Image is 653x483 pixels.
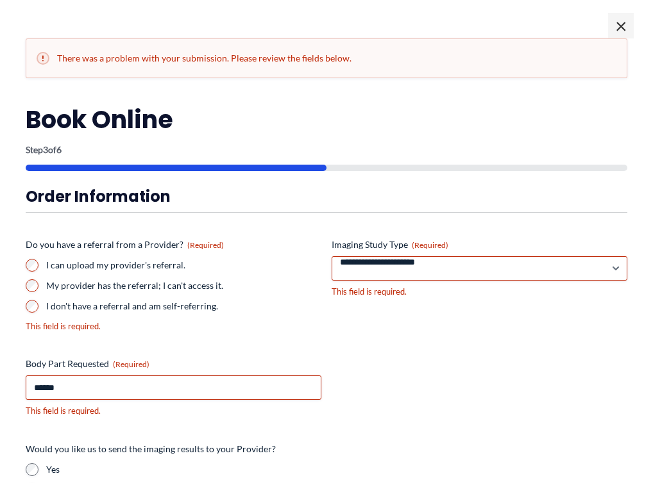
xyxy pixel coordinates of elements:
div: This field is required. [332,286,627,298]
label: My provider has the referral; I can't access it. [46,279,321,292]
label: I don't have a referral and am self-referring. [46,300,321,313]
div: This field is required. [26,320,321,332]
label: Imaging Study Type [332,238,627,251]
h2: There was a problem with your submission. Please review the fields below. [37,52,616,65]
span: (Required) [113,359,149,369]
div: This field is required. [26,405,321,417]
span: 3 [43,144,48,155]
label: Yes [46,463,627,476]
h2: Book Online [26,104,627,135]
h3: Order Information [26,186,627,206]
span: × [608,13,634,38]
label: Body Part Requested [26,357,321,370]
legend: Do you have a referral from a Provider? [26,238,224,251]
span: (Required) [412,240,448,250]
span: 6 [56,144,62,155]
label: I can upload my provider's referral. [46,259,321,272]
span: (Required) [187,240,224,250]
legend: Would you like us to send the imaging results to your Provider? [26,443,276,455]
p: Step of [26,145,627,154]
